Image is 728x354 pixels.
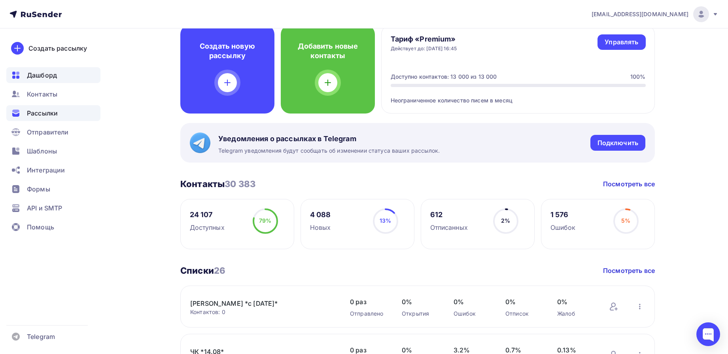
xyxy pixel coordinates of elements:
div: 100% [630,73,646,81]
span: API и SMTP [27,203,62,213]
div: Неограниченное количество писем в месяц [391,87,646,104]
div: Ошибок [550,223,576,232]
div: Отправлено [350,310,386,318]
a: Контакты [6,86,100,102]
span: Рассылки [27,108,58,118]
span: Telegram уведомления будут сообщать об изменении статуса ваших рассылок. [218,147,440,155]
span: Уведомления о рассылках в Telegram [218,134,440,144]
div: Создать рассылку [28,44,87,53]
div: Новых [310,223,331,232]
h4: Создать новую рассылку [193,42,262,61]
h4: Добавить новые контакты [293,42,362,61]
span: Интеграции [27,165,65,175]
span: 2% [501,217,510,224]
a: Посмотреть все [603,266,655,275]
div: Жалоб [557,310,593,318]
span: 79% [259,217,271,224]
a: Шаблоны [6,143,100,159]
div: Действует до: [DATE] 16:45 [391,45,457,52]
span: 5% [621,217,630,224]
h3: Контакты [180,178,255,189]
span: 0% [557,297,593,307]
span: Дашборд [27,70,57,80]
div: Доступно контактов: 13 000 из 13 000 [391,73,497,81]
span: 0% [402,297,438,307]
div: Подключить [598,138,638,148]
div: Управлять [605,38,638,47]
div: 24 107 [190,210,225,220]
span: 13% [380,217,391,224]
h3: Списки [180,265,225,276]
span: Контакты [27,89,57,99]
div: 1 576 [550,210,576,220]
div: 612 [430,210,468,220]
a: [EMAIL_ADDRESS][DOMAIN_NAME] [592,6,719,22]
span: Telegram [27,332,55,341]
a: [PERSON_NAME] *с [DATE]* [190,299,325,308]
a: Формы [6,181,100,197]
div: Отписанных [430,223,468,232]
a: Отправители [6,124,100,140]
span: 0 раз [350,297,386,307]
span: Шаблоны [27,146,57,156]
div: Доступных [190,223,225,232]
a: Дашборд [6,67,100,83]
div: Открытия [402,310,438,318]
span: Помощь [27,222,54,232]
div: 4 088 [310,210,331,220]
h4: Тариф «Premium» [391,34,457,44]
span: 26 [214,265,225,276]
div: Ошибок [454,310,490,318]
span: 0% [454,297,490,307]
span: Отправители [27,127,69,137]
a: Рассылки [6,105,100,121]
div: Отписок [505,310,541,318]
span: 30 383 [225,179,255,189]
span: 0% [505,297,541,307]
span: Формы [27,184,50,194]
a: Посмотреть все [603,179,655,189]
div: Контактов: 0 [190,308,334,316]
span: [EMAIL_ADDRESS][DOMAIN_NAME] [592,10,688,18]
